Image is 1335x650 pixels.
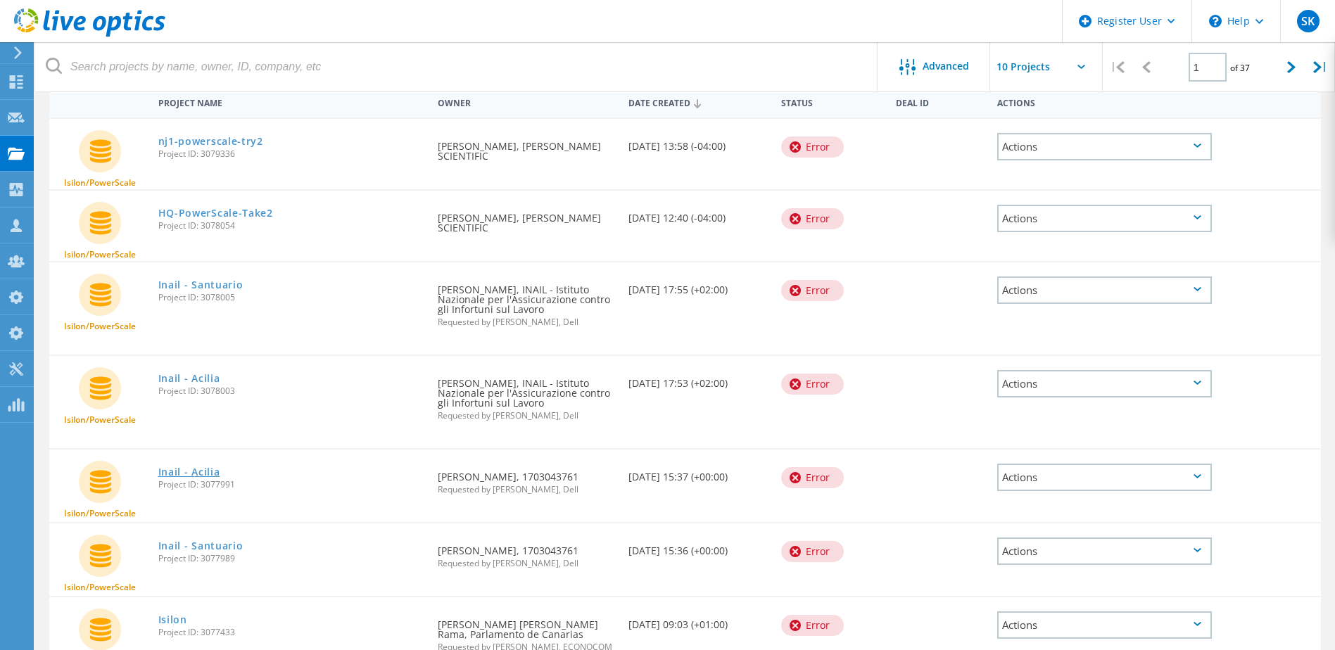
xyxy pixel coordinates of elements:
[158,208,273,218] a: HQ-PowerScale-Take2
[781,136,844,158] div: Error
[64,583,136,592] span: Isilon/PowerScale
[158,280,243,290] a: Inail - Santuario
[158,628,424,637] span: Project ID: 3077433
[431,523,621,582] div: [PERSON_NAME], 1703043761
[438,318,614,326] span: Requested by [PERSON_NAME], Dell
[621,119,774,165] div: [DATE] 13:58 (-04:00)
[431,262,621,340] div: [PERSON_NAME], INAIL - Istituto Nazionale per l'Assicurazione contro gli Infortuni sul Lavoro
[990,89,1219,115] div: Actions
[158,374,220,383] a: Inail - Acilia
[64,179,136,187] span: Isilon/PowerScale
[1103,42,1132,92] div: |
[158,222,424,230] span: Project ID: 3078054
[431,89,621,115] div: Owner
[1230,62,1250,74] span: of 37
[997,611,1212,639] div: Actions
[158,615,187,625] a: Isilon
[438,412,614,420] span: Requested by [PERSON_NAME], Dell
[158,480,424,489] span: Project ID: 3077991
[621,450,774,496] div: [DATE] 15:37 (+00:00)
[64,509,136,518] span: Isilon/PowerScale
[14,30,165,39] a: Live Optics Dashboard
[923,61,969,71] span: Advanced
[438,559,614,568] span: Requested by [PERSON_NAME], Dell
[158,554,424,563] span: Project ID: 3077989
[64,250,136,259] span: Isilon/PowerScale
[158,387,424,395] span: Project ID: 3078003
[781,467,844,488] div: Error
[431,119,621,175] div: [PERSON_NAME], [PERSON_NAME] SCIENTIFIC
[158,541,243,551] a: Inail - Santuario
[621,191,774,237] div: [DATE] 12:40 (-04:00)
[774,89,889,115] div: Status
[158,150,424,158] span: Project ID: 3079336
[158,136,263,146] a: nj1-powerscale-try2
[64,416,136,424] span: Isilon/PowerScale
[64,322,136,331] span: Isilon/PowerScale
[621,89,774,115] div: Date Created
[997,370,1212,397] div: Actions
[781,541,844,562] div: Error
[158,293,424,302] span: Project ID: 3078005
[621,597,774,644] div: [DATE] 09:03 (+01:00)
[431,356,621,434] div: [PERSON_NAME], INAIL - Istituto Nazionale per l'Assicurazione contro gli Infortuni sul Lavoro
[997,537,1212,565] div: Actions
[431,191,621,247] div: [PERSON_NAME], [PERSON_NAME] SCIENTIFIC
[781,280,844,301] div: Error
[621,356,774,402] div: [DATE] 17:53 (+02:00)
[151,89,431,115] div: Project Name
[438,485,614,494] span: Requested by [PERSON_NAME], Dell
[431,450,621,508] div: [PERSON_NAME], 1703043761
[35,42,878,91] input: Search projects by name, owner, ID, company, etc
[781,208,844,229] div: Error
[997,276,1212,304] div: Actions
[997,464,1212,491] div: Actions
[1209,15,1222,27] svg: \n
[1306,42,1335,92] div: |
[997,133,1212,160] div: Actions
[621,523,774,570] div: [DATE] 15:36 (+00:00)
[781,374,844,395] div: Error
[1301,15,1315,27] span: SK
[889,89,991,115] div: Deal Id
[621,262,774,309] div: [DATE] 17:55 (+02:00)
[158,467,220,477] a: Inail - Acilia
[997,205,1212,232] div: Actions
[781,615,844,636] div: Error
